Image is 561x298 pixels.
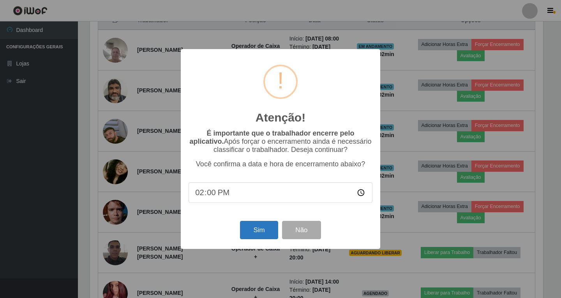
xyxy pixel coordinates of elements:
p: Você confirma a data e hora de encerramento abaixo? [189,160,372,168]
button: Sim [240,221,278,239]
button: Não [282,221,321,239]
p: Após forçar o encerramento ainda é necessário classificar o trabalhador. Deseja continuar? [189,129,372,154]
b: É importante que o trabalhador encerre pelo aplicativo. [189,129,354,145]
h2: Atenção! [256,111,305,125]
